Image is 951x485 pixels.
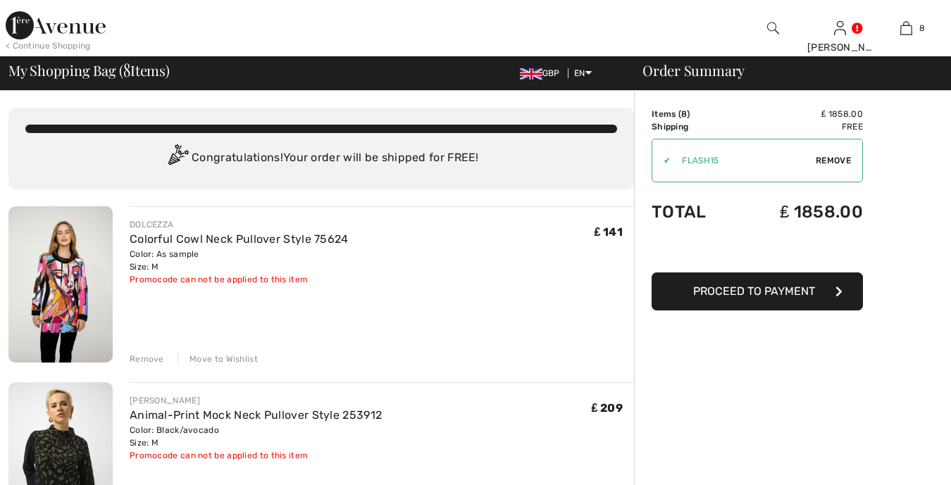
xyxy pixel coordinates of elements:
div: Remove [130,353,164,365]
span: 8 [919,22,925,34]
input: Promo code [671,139,816,182]
span: Remove [816,154,851,167]
img: UK Pound [520,68,542,80]
span: Proceed to Payment [693,284,815,298]
button: Proceed to Payment [652,272,863,310]
span: ₤ 141 [595,225,623,239]
td: Total [652,188,735,236]
td: ₤ 1858.00 [735,188,863,236]
td: ₤ 1858.00 [735,108,863,120]
img: My Info [834,20,846,37]
td: Free [735,120,863,133]
div: ✔ [652,154,671,167]
div: Promocode can not be applied to this item [130,273,349,286]
div: Promocode can not be applied to this item [130,449,382,462]
a: Animal-Print Mock Neck Pullover Style 253912 [130,408,382,422]
a: 8 [874,20,940,37]
div: [PERSON_NAME] [130,394,382,407]
div: Order Summary [626,63,943,77]
span: EN [574,68,592,78]
img: My Bag [900,20,912,37]
img: search the website [767,20,779,37]
div: Move to Wishlist [178,353,258,365]
span: ₤ 209 [592,401,623,415]
img: Colorful Cowl Neck Pullover Style 75624 [8,206,113,363]
span: My Shopping Bag ( Items) [8,63,170,77]
span: 8 [681,109,687,119]
img: 1ère Avenue [6,11,106,39]
a: Sign In [834,21,846,34]
div: DOLCEZZA [130,218,349,231]
td: Shipping [652,120,735,133]
iframe: PayPal [652,236,863,267]
span: 8 [123,60,130,78]
div: Congratulations! Your order will be shipped for FREE! [25,144,617,172]
div: Color: As sample Size: M [130,248,349,273]
div: Color: Black/avocado Size: M [130,424,382,449]
a: Colorful Cowl Neck Pullover Style 75624 [130,232,349,246]
td: Items ( ) [652,108,735,120]
img: Congratulation2.svg [163,144,192,172]
span: GBP [520,68,566,78]
div: [PERSON_NAME] [807,40,873,55]
div: < Continue Shopping [6,39,91,52]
